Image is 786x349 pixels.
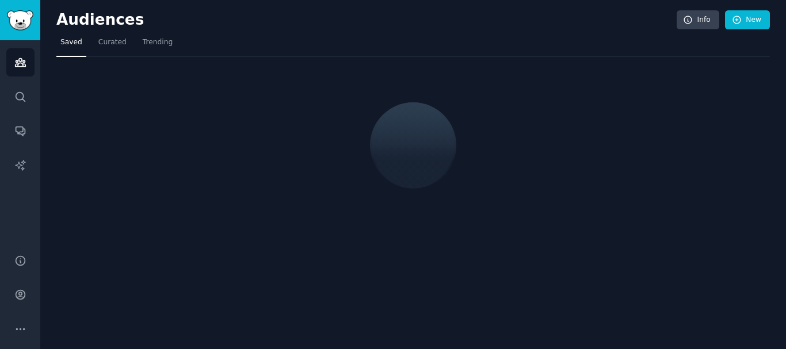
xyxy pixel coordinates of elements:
img: GummySearch logo [7,10,33,30]
a: Saved [56,33,86,57]
span: Saved [60,37,82,48]
span: Curated [98,37,127,48]
a: New [725,10,770,30]
a: Info [677,10,719,30]
a: Curated [94,33,131,57]
span: Trending [143,37,173,48]
a: Trending [139,33,177,57]
h2: Audiences [56,11,677,29]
